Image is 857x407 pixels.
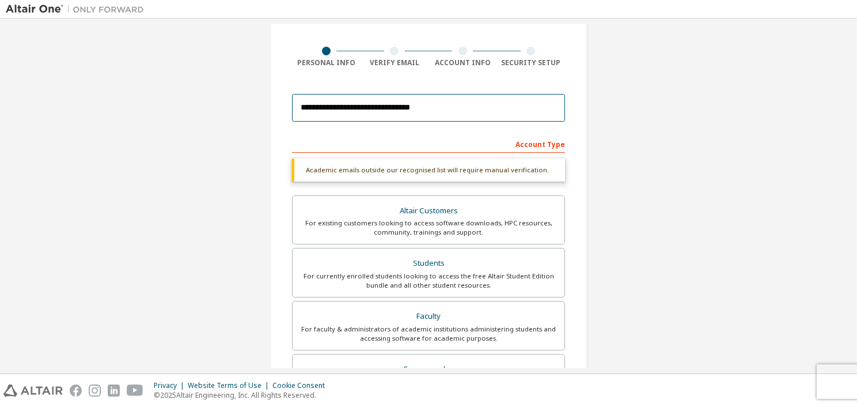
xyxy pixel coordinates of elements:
img: Altair One [6,3,150,15]
div: Cookie Consent [272,381,332,390]
div: Students [299,255,558,272]
div: Everyone else [299,361,558,378]
div: Privacy [154,381,188,390]
div: Faculty [299,308,558,325]
div: Account Type [292,134,565,153]
div: Verify Email [361,58,429,67]
div: Account Info [428,58,497,67]
div: Website Terms of Use [188,381,272,390]
div: For faculty & administrators of academic institutions administering students and accessing softwa... [299,325,558,343]
div: Personal Info [292,58,361,67]
p: © 2025 Altair Engineering, Inc. All Rights Reserved. [154,390,332,400]
img: facebook.svg [70,385,82,397]
div: For existing customers looking to access software downloads, HPC resources, community, trainings ... [299,218,558,237]
img: linkedin.svg [108,385,120,397]
div: Academic emails outside our recognised list will require manual verification. [292,159,565,182]
div: For currently enrolled students looking to access the free Altair Student Edition bundle and all ... [299,272,558,290]
div: Altair Customers [299,203,558,219]
img: instagram.svg [89,385,101,397]
img: altair_logo.svg [3,385,63,397]
div: Security Setup [497,58,566,67]
img: youtube.svg [127,385,143,397]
